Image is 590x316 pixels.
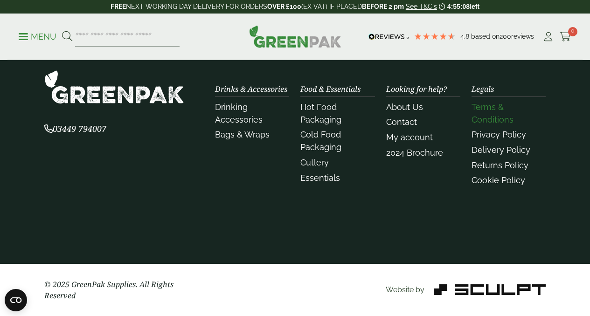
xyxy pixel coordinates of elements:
span: reviews [511,33,534,40]
a: Returns Policy [472,160,528,170]
a: 0 [560,30,571,44]
strong: BEFORE 2 pm [362,3,404,10]
a: Cookie Policy [472,175,525,185]
a: Bags & Wraps [215,130,270,139]
a: Menu [19,31,56,41]
span: 4.8 [460,33,471,40]
a: Essentials [300,173,340,183]
a: Contact [386,117,417,127]
img: Sculpt [434,284,546,295]
a: Cold Food Packaging [300,130,341,152]
a: Hot Food Packaging [300,102,341,124]
strong: OVER £100 [267,3,301,10]
button: Open CMP widget [5,289,27,311]
span: left [470,3,479,10]
p: © 2025 GreenPak Supplies. All Rights Reserved [44,279,204,301]
span: 0 [568,27,577,36]
a: Cutlery [300,158,329,167]
p: Menu [19,31,56,42]
strong: FREE [111,3,126,10]
a: Privacy Policy [472,130,526,139]
img: GreenPak Supplies [249,25,341,48]
a: My account [386,132,433,142]
a: Drinking Accessories [215,102,263,124]
i: My Account [542,32,554,41]
span: 4:55:08 [447,3,470,10]
span: 03449 794007 [44,123,106,134]
img: GreenPak Supplies [44,70,184,104]
a: 2024 Brochure [386,148,443,158]
a: Terms & Conditions [472,102,514,124]
a: 03449 794007 [44,125,106,134]
span: Based on [471,33,500,40]
a: See T&C's [406,3,437,10]
span: Website by [386,285,424,294]
i: Cart [560,32,571,41]
img: REVIEWS.io [368,34,409,40]
span: 200 [500,33,511,40]
div: 4.79 Stars [414,32,456,41]
a: About Us [386,102,423,112]
a: Delivery Policy [472,145,530,155]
